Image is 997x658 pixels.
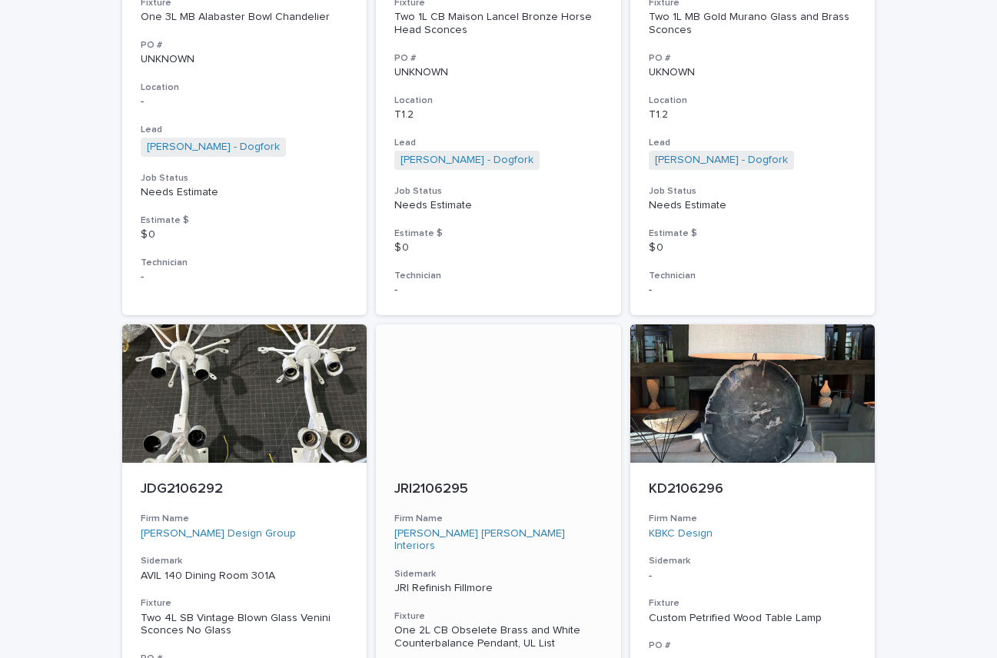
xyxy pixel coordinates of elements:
[394,108,603,121] p: T1.2
[649,612,857,625] div: Custom Petrified Wood Table Lamp
[394,270,603,282] h3: Technician
[394,228,603,240] h3: Estimate $
[141,172,349,184] h3: Job Status
[141,124,349,136] h3: Lead
[394,241,603,254] p: $ 0
[141,81,349,94] h3: Location
[141,555,349,567] h3: Sidemark
[141,39,349,52] h3: PO #
[649,284,857,297] p: -
[655,154,788,167] a: [PERSON_NAME] - Dogfork
[394,513,603,525] h3: Firm Name
[649,640,857,652] h3: PO #
[141,214,349,227] h3: Estimate $
[141,53,349,66] p: UNKNOWN
[649,270,857,282] h3: Technician
[649,66,857,79] p: UKNOWN
[394,95,603,107] h3: Location
[649,555,857,567] h3: Sidemark
[649,241,857,254] p: $ 0
[649,137,857,149] h3: Lead
[394,481,603,498] p: JRI2106295
[649,185,857,198] h3: Job Status
[394,66,603,79] p: UNKNOWN
[141,228,349,241] p: $ 0
[394,284,603,297] p: -
[394,11,603,37] div: Two 1L CB Maison Lancel Bronze Horse Head Sconces
[141,513,349,525] h3: Firm Name
[141,271,349,284] p: -
[141,612,349,638] div: Two 4L SB Vintage Blown Glass Venini Sconces No Glass
[141,95,349,108] p: -
[394,52,603,65] h3: PO #
[141,481,349,498] p: JDG2106292
[649,11,857,37] div: Two 1L MB Gold Murano Glass and Brass Sconces
[649,199,857,212] p: Needs Estimate
[649,597,857,610] h3: Fixture
[141,570,349,583] p: AVIL 140 Dining Room 301A
[394,624,603,650] div: One 2L CB Obselete Brass and White Counterbalance Pendant, UL List
[649,228,857,240] h3: Estimate $
[649,52,857,65] h3: PO #
[649,481,857,498] p: KD2106296
[147,141,280,154] a: [PERSON_NAME] - Dogfork
[394,527,603,553] a: [PERSON_NAME] [PERSON_NAME] Interiors
[141,11,349,24] div: One 3L MB Alabaster Bowl Chandelier
[394,185,603,198] h3: Job Status
[141,186,349,199] p: Needs Estimate
[649,527,713,540] a: KBKC Design
[649,108,857,121] p: T1.2
[649,95,857,107] h3: Location
[394,199,603,212] p: Needs Estimate
[141,257,349,269] h3: Technician
[394,582,603,595] p: JRI Refinish Fillmore
[141,527,296,540] a: [PERSON_NAME] Design Group
[394,568,603,580] h3: Sidemark
[649,513,857,525] h3: Firm Name
[141,597,349,610] h3: Fixture
[394,610,603,623] h3: Fixture
[400,154,533,167] a: [PERSON_NAME] - Dogfork
[394,137,603,149] h3: Lead
[649,570,857,583] p: -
